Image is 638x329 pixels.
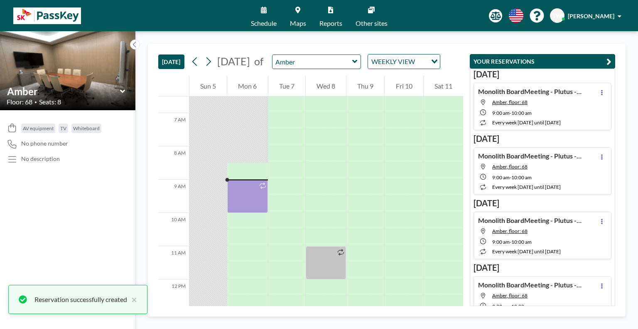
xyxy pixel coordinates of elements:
span: 9:00 AM [492,110,510,116]
div: 9 AM [158,180,189,213]
h4: Monolith BoardMeeting - Plutus - [PERSON_NAME] [478,281,582,289]
span: Whiteboard [73,125,100,131]
div: 10 AM [158,213,189,246]
span: 10:00 AM [511,174,532,181]
button: YOUR RESERVATIONS [470,54,615,69]
div: Fri 10 [385,76,423,96]
span: 10:00 AM [511,303,532,309]
span: Floor: 68 [7,98,32,106]
span: [DATE] [217,55,250,67]
span: Schedule [251,20,277,27]
h3: [DATE] [474,262,611,273]
span: Seats: 8 [39,98,61,106]
span: 10:00 AM [511,239,532,245]
span: - [510,303,511,309]
div: Sat 11 [424,76,463,96]
div: 12 PM [158,280,189,313]
span: Amber, floor: 68 [492,292,528,299]
input: Amber [272,55,352,69]
span: No phone number [21,140,68,147]
div: Sun 5 [189,76,227,96]
input: Amber [7,85,120,97]
div: Search for option [368,54,440,69]
span: 9:00 AM [492,239,510,245]
div: 7 AM [158,113,189,146]
span: WEEKLY VIEW [370,56,417,67]
span: [PERSON_NAME] [568,12,614,20]
div: Reservation successfully created [34,294,127,304]
span: • [34,99,37,105]
span: every week [DATE] until [DATE] [492,184,561,190]
h4: Monolith BoardMeeting - Plutus - [PERSON_NAME] [478,216,582,225]
div: No description [21,155,60,163]
div: Mon 6 [227,76,267,96]
h3: [DATE] [474,69,611,79]
div: Tue 7 [268,76,305,96]
div: Wed 8 [306,76,346,96]
button: close [127,294,137,304]
span: 9:00 AM [492,303,510,309]
button: [DATE] [158,54,184,69]
span: AV equipment [23,125,54,131]
span: 9:00 AM [492,174,510,181]
div: 8 AM [158,146,189,180]
span: of [254,55,263,68]
span: Reports [319,20,342,27]
span: Other sites [356,20,388,27]
img: organization-logo [13,7,81,24]
span: - [510,110,511,116]
span: 10:00 AM [511,110,532,116]
h3: [DATE] [474,198,611,208]
h3: [DATE] [474,134,611,144]
span: TV [60,125,66,131]
h4: Monolith BoardMeeting - Plutus - [PERSON_NAME] [478,87,582,96]
span: Maps [290,20,306,27]
span: Amber, floor: 68 [492,99,528,105]
div: Thu 9 [346,76,384,96]
span: Amber, floor: 68 [492,163,528,170]
span: every week [DATE] until [DATE] [492,248,561,255]
h4: Monolith BoardMeeting - Plutus - [PERSON_NAME] [478,152,582,160]
span: TW [552,12,562,20]
span: every week [DATE] until [DATE] [492,119,561,126]
input: Search for option [417,56,426,67]
div: 6 AM [158,80,189,113]
span: Amber, floor: 68 [492,228,528,234]
div: 11 AM [158,246,189,280]
span: - [510,174,511,181]
span: - [510,239,511,245]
